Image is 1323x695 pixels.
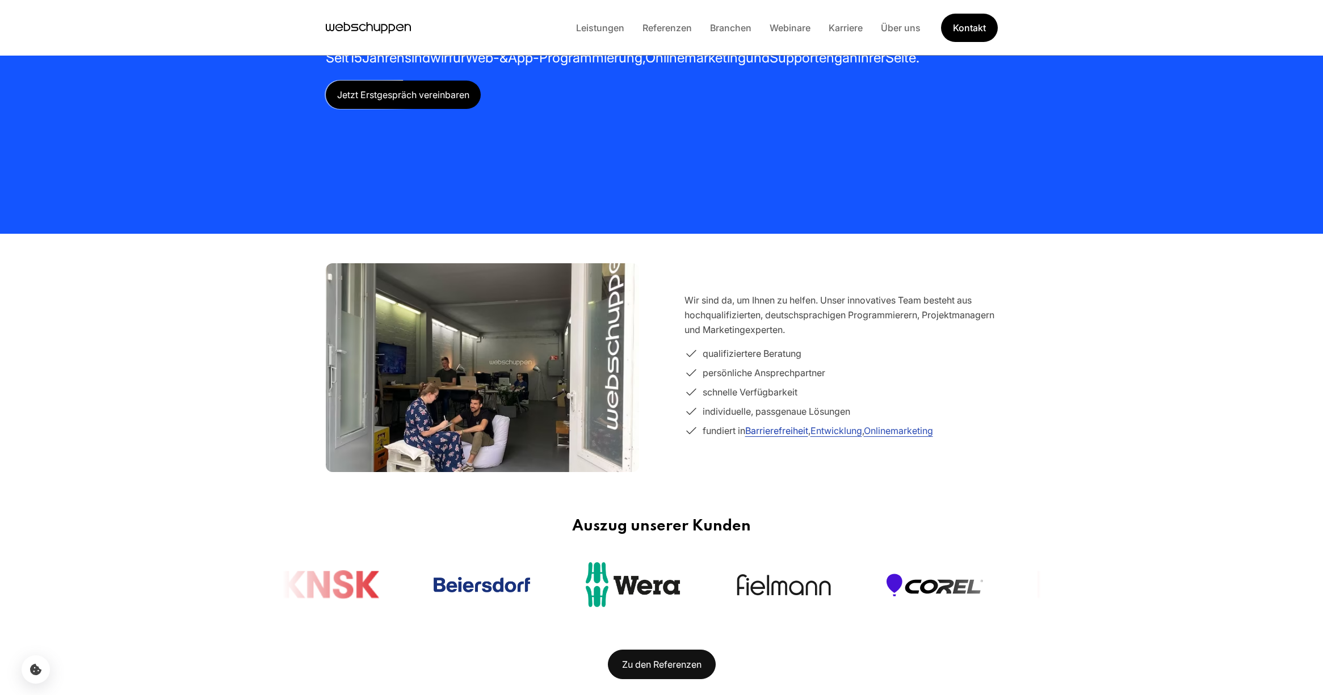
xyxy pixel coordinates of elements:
a: Open the page of Beiersdorf in a new tab [434,577,530,593]
a: Zu den Referenzen [608,650,716,679]
button: Cookie-Einstellungen öffnen [22,655,50,684]
a: Open the page of KNSK in a new tab [283,570,379,599]
span: Seite. [885,49,919,66]
a: Open the page of KNSK in a new tab [1038,570,1134,599]
img: Wera [585,561,681,609]
span: eng [819,49,842,66]
span: 15 [349,49,362,66]
img: Corel [887,574,983,596]
img: Team im webschuppen-Büro in Hamburg [326,233,639,503]
span: an [842,49,858,66]
img: KNSK [283,570,379,599]
a: Branchen [701,22,761,33]
h3: Auszug unserer Kunden [283,517,1041,536]
span: Web- [465,49,499,66]
a: Open the page of Corel in a new tab [887,574,983,596]
a: Barrierefreiheit [745,425,808,436]
a: Open the page of Wera in a new tab [585,561,681,609]
a: Get Started [940,12,998,43]
span: sind [405,49,430,66]
span: persönliche Ansprechpartner [703,365,825,380]
span: fundiert in , , [703,423,933,438]
img: KNSK [1038,570,1134,599]
a: Onlinemarketing [864,425,933,436]
span: und [746,49,770,66]
p: Wir sind da, um Ihnen zu helfen. Unser innovatives Team besteht aus hochqualifizierten, deutschsp... [684,293,998,337]
img: Fielmann [736,572,832,597]
img: Beiersdorf [434,577,530,593]
span: Seit [326,49,349,66]
span: individuelle, passgenaue Lösungen [703,404,850,419]
a: Open the page of Fielmann in a new tab [736,572,832,597]
span: & [499,49,508,66]
a: Über uns [872,22,930,33]
span: Support [770,49,819,66]
a: Entwicklung [810,425,862,436]
a: Webinare [761,22,820,33]
span: Jahren [362,49,405,66]
span: wir [430,49,448,66]
span: qualifiziertere Beratung [703,346,801,361]
span: Onlinemarketing [645,49,746,66]
a: Jetzt Erstgespräch vereinbaren [326,81,481,109]
a: Hauptseite besuchen [326,19,411,36]
span: App-Programmierung, [508,49,645,66]
a: Referenzen [633,22,701,33]
a: Karriere [820,22,872,33]
a: Leistungen [567,22,633,33]
span: für [448,49,465,66]
span: schnelle Verfügbarkeit [703,385,797,399]
span: Ihrer [858,49,885,66]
